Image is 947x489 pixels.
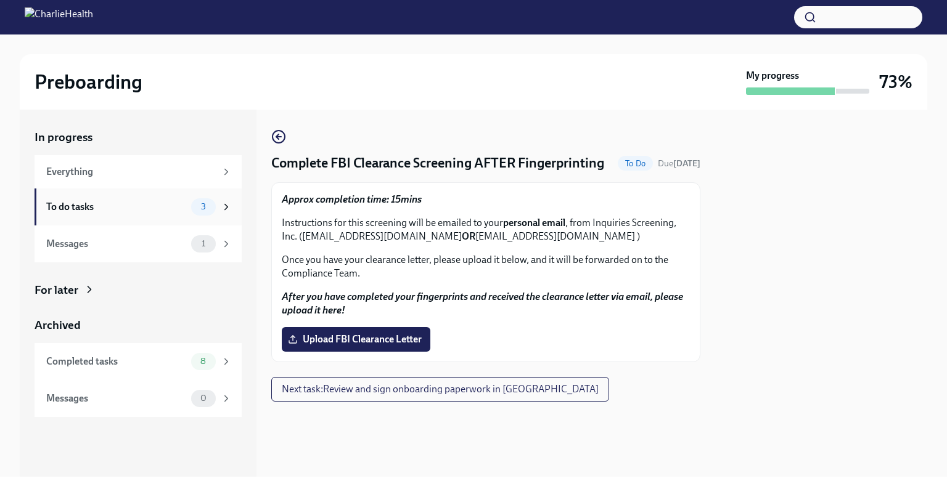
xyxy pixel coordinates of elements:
[35,70,142,94] h2: Preboarding
[35,282,78,298] div: For later
[282,193,422,205] strong: Approx completion time: 15mins
[282,327,430,352] label: Upload FBI Clearance Letter
[46,392,186,405] div: Messages
[282,383,599,395] span: Next task : Review and sign onboarding paperwork in [GEOGRAPHIC_DATA]
[46,237,186,251] div: Messages
[282,253,690,280] p: Once you have your clearance letter, please upload it below, and it will be forwarded on to the C...
[46,200,186,214] div: To do tasks
[282,291,683,316] strong: After you have completed your fingerprints and received the clearance letter via email, please up...
[35,282,242,298] a: For later
[658,158,700,169] span: Due
[879,71,912,93] h3: 73%
[271,154,604,172] h4: Complete FBI Clearance Screening AFTER Fingerprinting
[46,355,186,368] div: Completed tasks
[25,7,93,27] img: CharlieHealth
[462,230,475,242] strong: OR
[673,158,700,169] strong: [DATE]
[282,216,690,243] p: Instructions for this screening will be emailed to your , from Inquiries Screening, Inc. ([EMAIL_...
[46,165,216,179] div: Everything
[35,188,242,225] a: To do tasks3
[271,377,609,402] button: Next task:Review and sign onboarding paperwork in [GEOGRAPHIC_DATA]
[658,158,700,169] span: August 25th, 2025 09:00
[746,69,799,83] strong: My progress
[35,129,242,145] a: In progress
[35,317,242,333] a: Archived
[35,225,242,262] a: Messages1
[618,159,653,168] span: To Do
[35,380,242,417] a: Messages0
[290,333,422,346] span: Upload FBI Clearance Letter
[193,357,213,366] span: 8
[35,343,242,380] a: Completed tasks8
[194,202,213,211] span: 3
[194,239,213,248] span: 1
[193,394,214,403] span: 0
[35,155,242,188] a: Everything
[503,217,565,228] strong: personal email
